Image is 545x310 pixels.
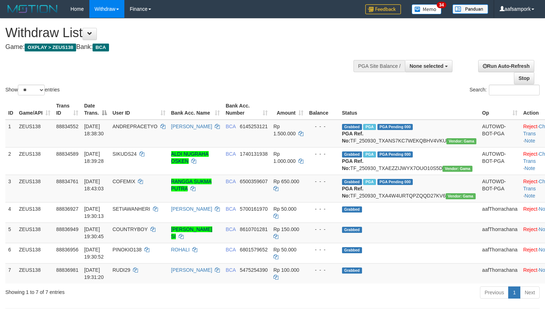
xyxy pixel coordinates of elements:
[353,60,405,72] div: PGA Site Balance /
[339,147,479,175] td: TF_250930_TXAEZZIJWYX7OUO10S5D
[342,131,363,144] b: PGA Ref. No:
[226,267,236,273] span: BCA
[523,206,537,212] a: Reject
[508,286,520,299] a: 1
[342,124,362,130] span: Grabbed
[56,226,78,232] span: 88836949
[342,151,362,157] span: Grabbed
[16,175,53,202] td: ZEUS138
[5,26,356,40] h1: Withdraw List
[446,193,476,199] span: Vendor URL: https://trx31.1velocity.biz
[5,120,16,147] td: 1
[226,247,236,252] span: BCA
[520,286,540,299] a: Next
[309,150,336,157] div: - - -
[437,2,446,8] span: 34
[113,124,158,129] span: ANDREPRACETYO
[479,263,520,284] td: aafThorrachana
[84,267,104,280] span: [DATE] 19:31:20
[273,247,297,252] span: Rp 50.000
[446,138,476,144] span: Vendor URL: https://trx31.1velocity.biz
[410,63,444,69] span: None selected
[363,179,376,185] span: Marked by aafsolysreylen
[309,123,336,130] div: - - -
[226,151,236,157] span: BCA
[442,166,472,172] span: Vendor URL: https://trx31.1velocity.biz
[226,226,236,232] span: BCA
[240,151,268,157] span: Copy 1740131938 to clipboard
[273,124,296,136] span: Rp 1.500.000
[339,175,479,202] td: TF_250930_TXA4W4URTQPZQQD27KV6
[479,222,520,243] td: aafThorrachana
[56,267,78,273] span: 88836981
[342,158,363,171] b: PGA Ref. No:
[16,202,53,222] td: ZEUS138
[342,267,362,274] span: Grabbed
[113,179,135,184] span: COFEMIX
[523,247,537,252] a: Reject
[342,227,362,233] span: Grabbed
[523,151,537,157] a: Reject
[273,151,296,164] span: Rp 1.000.000
[240,226,268,232] span: Copy 8610701281 to clipboard
[84,179,104,191] span: [DATE] 18:43:03
[171,267,212,273] a: [PERSON_NAME]
[5,175,16,202] td: 3
[273,179,299,184] span: Rp 650.000
[523,179,537,184] a: Reject
[309,246,336,253] div: - - -
[5,99,16,120] th: ID
[240,267,268,273] span: Copy 5475254390 to clipboard
[16,263,53,284] td: ZEUS138
[16,120,53,147] td: ZEUS138
[523,267,537,273] a: Reject
[5,243,16,263] td: 6
[16,243,53,263] td: ZEUS138
[489,85,540,95] input: Search:
[171,206,212,212] a: [PERSON_NAME]
[84,247,104,260] span: [DATE] 19:30:52
[25,44,76,51] span: OXPLAY > ZEUS138
[56,124,78,129] span: 88834552
[452,4,488,14] img: panduan.png
[5,44,356,51] h4: Game: Bank:
[309,178,336,185] div: - - -
[113,226,148,232] span: COUNTRYBOY
[84,151,104,164] span: [DATE] 18:39:28
[309,266,336,274] div: - - -
[171,124,212,129] a: [PERSON_NAME]
[113,151,137,157] span: SIKUDS24
[478,60,534,72] a: Run Auto-Refresh
[113,247,142,252] span: PINOKIO138
[523,124,537,129] a: Reject
[525,193,535,199] a: Note
[84,206,104,219] span: [DATE] 19:30:13
[84,226,104,239] span: [DATE] 19:30:45
[470,85,540,95] label: Search:
[363,151,376,157] span: Marked by aafsolysreylen
[479,202,520,222] td: aafThorrachana
[16,99,53,120] th: Game/API: activate to sort column ascending
[113,267,130,273] span: RUDI29
[514,72,534,84] a: Stop
[523,226,537,232] a: Reject
[5,202,16,222] td: 4
[5,85,60,95] label: Show entries
[113,206,150,212] span: SETIAWANHERI
[365,4,401,14] img: Feedback.jpg
[240,179,268,184] span: Copy 6500359607 to clipboard
[81,99,109,120] th: Date Trans.: activate to sort column descending
[525,138,535,144] a: Note
[412,4,442,14] img: Button%20Memo.svg
[18,85,45,95] select: Showentries
[339,99,479,120] th: Status
[479,175,520,202] td: AUTOWD-BOT-PGA
[171,179,212,191] a: RANGGA SUKMA PUTRA
[377,124,413,130] span: PGA Pending
[479,120,520,147] td: AUTOWD-BOT-PGA
[223,99,271,120] th: Bank Acc. Number: activate to sort column ascending
[240,124,268,129] span: Copy 6145253121 to clipboard
[240,247,268,252] span: Copy 6801579652 to clipboard
[171,226,212,239] a: [PERSON_NAME] SI
[171,247,190,252] a: ROHALI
